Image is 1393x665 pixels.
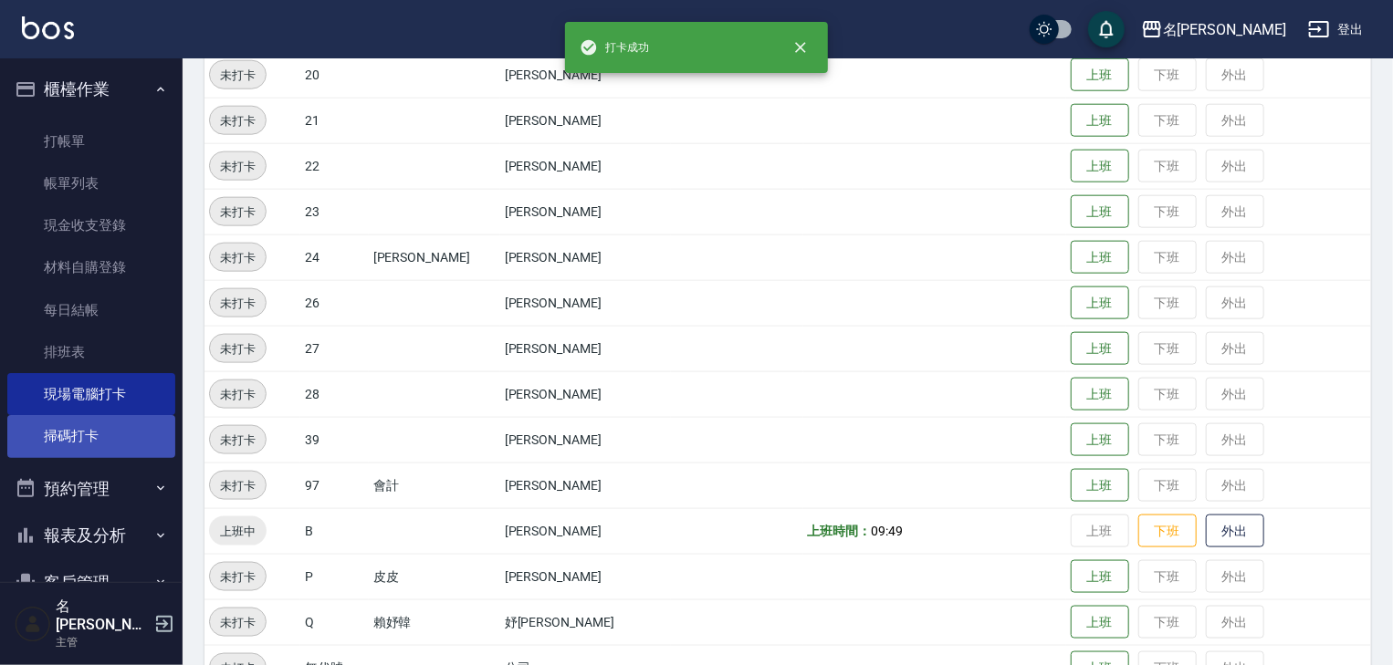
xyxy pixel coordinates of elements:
[1071,469,1129,503] button: 上班
[210,294,266,313] span: 未打卡
[210,613,266,632] span: 未打卡
[1071,332,1129,366] button: 上班
[300,326,369,371] td: 27
[500,98,672,143] td: [PERSON_NAME]
[300,52,369,98] td: 20
[210,385,266,404] span: 未打卡
[1071,560,1129,594] button: 上班
[369,554,500,599] td: 皮皮
[300,462,369,508] td: 97
[7,289,175,331] a: 每日結帳
[300,98,369,143] td: 21
[500,417,672,462] td: [PERSON_NAME]
[500,554,672,599] td: [PERSON_NAME]
[1071,286,1129,320] button: 上班
[300,280,369,326] td: 26
[1206,514,1264,548] button: 外出
[369,462,500,508] td: 會計
[300,508,369,554] td: B
[210,111,266,130] span: 未打卡
[7,120,175,162] a: 打帳單
[369,234,500,280] td: [PERSON_NAME]
[500,234,672,280] td: [PERSON_NAME]
[1071,195,1129,229] button: 上班
[500,280,672,326] td: [PERSON_NAME]
[56,597,149,634] h5: 名[PERSON_NAME]
[500,326,672,371] td: [PERSON_NAME]
[210,567,266,587] span: 未打卡
[210,431,266,450] span: 未打卡
[500,462,672,508] td: [PERSON_NAME]
[500,371,672,417] td: [PERSON_NAME]
[300,371,369,417] td: 28
[7,246,175,288] a: 材料自購登錄
[300,189,369,234] td: 23
[500,143,672,189] td: [PERSON_NAME]
[1134,11,1293,48] button: 名[PERSON_NAME]
[808,524,872,538] b: 上班時間：
[1138,514,1197,548] button: 下班
[210,248,266,267] span: 未打卡
[209,522,267,541] span: 上班中
[871,524,903,538] span: 09:49
[1071,150,1129,183] button: 上班
[22,16,74,39] img: Logo
[1071,104,1129,138] button: 上班
[7,373,175,415] a: 現場電腦打卡
[7,162,175,204] a: 帳單列表
[300,417,369,462] td: 39
[210,157,266,176] span: 未打卡
[7,415,175,457] a: 掃碼打卡
[500,189,672,234] td: [PERSON_NAME]
[56,634,149,650] p: 主管
[300,143,369,189] td: 22
[210,476,266,495] span: 未打卡
[210,66,266,85] span: 未打卡
[7,204,175,246] a: 現金收支登錄
[1071,378,1129,411] button: 上班
[580,38,649,57] span: 打卡成功
[500,599,672,645] td: 妤[PERSON_NAME]
[7,331,175,373] a: 排班表
[7,512,175,559] button: 報表及分析
[500,52,672,98] td: [PERSON_NAME]
[15,606,51,642] img: Person
[1071,241,1129,275] button: 上班
[300,599,369,645] td: Q
[300,234,369,280] td: 24
[780,27,821,68] button: close
[1071,423,1129,457] button: 上班
[7,465,175,513] button: 預約管理
[210,203,266,222] span: 未打卡
[1071,58,1129,92] button: 上班
[369,599,500,645] td: 賴妤韓
[7,66,175,113] button: 櫃檯作業
[210,339,266,358] span: 未打卡
[1163,18,1286,41] div: 名[PERSON_NAME]
[1071,606,1129,639] button: 上班
[500,508,672,554] td: [PERSON_NAME]
[1088,11,1125,47] button: save
[300,554,369,599] td: P
[1301,13,1371,47] button: 登出
[7,559,175,607] button: 客戶管理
